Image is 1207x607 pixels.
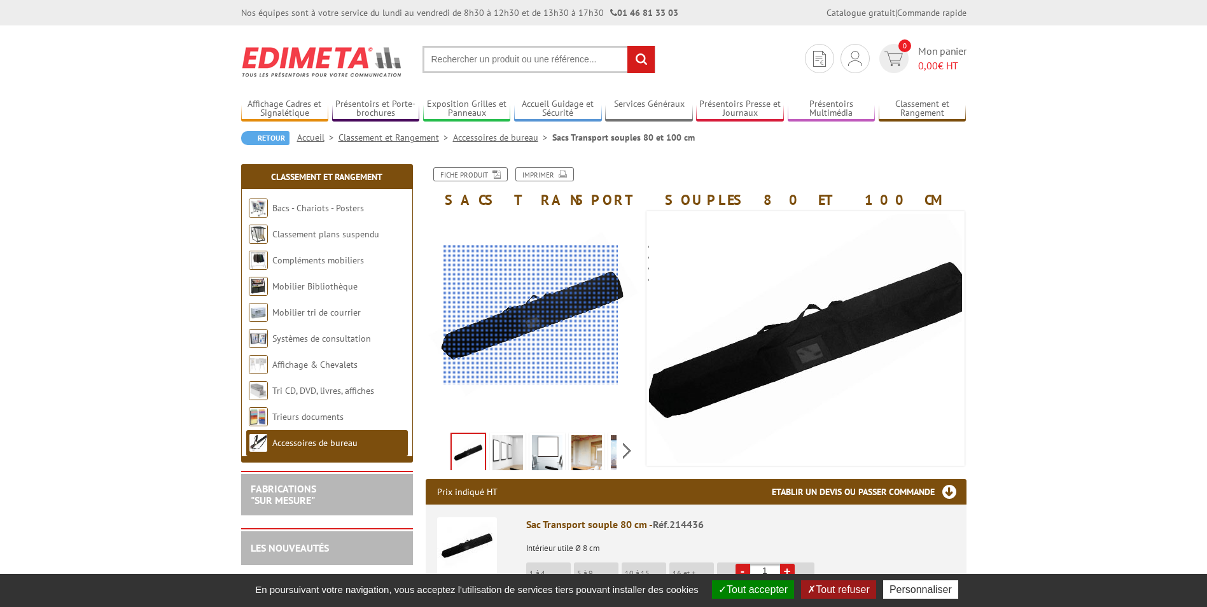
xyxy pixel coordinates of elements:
[272,437,358,449] a: Accessoires de bureau
[772,479,966,505] h3: Etablir un devis ou passer commande
[249,251,268,270] img: Compléments mobiliers
[848,51,862,66] img: devis rapide
[452,434,485,473] img: accessoires_214436.jpg
[422,46,655,73] input: Rechercher un produit ou une référence...
[813,51,826,67] img: devis rapide
[241,6,678,19] div: Nos équipes sont à votre service du lundi au vendredi de 8h30 à 12h30 et de 13h30 à 17h30
[249,584,705,595] span: En poursuivant votre navigation, vous acceptez l'utilisation de services tiers pouvant installer ...
[453,132,552,143] a: Accessoires de bureau
[918,59,966,73] span: € HT
[621,440,633,461] span: Next
[241,99,329,120] a: Affichage Cadres et Signalétique
[249,225,268,244] img: Classement plans suspendu
[272,385,374,396] a: Tri CD, DVD, livres, affiches
[897,7,966,18] a: Commande rapide
[532,435,562,475] img: sac_transport_souple_214436_2.jpg
[249,277,268,296] img: Mobilier Bibliothèque
[529,569,571,578] p: 1 à 4
[332,99,420,120] a: Présentoirs et Porte-brochures
[571,435,602,475] img: sac_transport_souple_214436_3.jpg
[433,167,508,181] a: Fiche produit
[879,99,966,120] a: Classement et Rangement
[423,99,511,120] a: Exposition Grilles et Panneaux
[249,199,268,218] img: Bacs - Chariots - Posters
[249,381,268,400] img: Tri CD, DVD, livres, affiches
[526,517,955,532] div: Sac Transport souple 80 cm -
[712,580,794,599] button: Tout accepter
[249,355,268,374] img: Affichage & Chevalets
[898,39,911,52] span: 0
[673,569,714,578] p: 16 et +
[241,131,290,145] a: Retour
[297,132,338,143] a: Accueil
[827,6,966,19] div: |
[788,99,876,120] a: Présentoirs Multimédia
[272,359,358,370] a: Affichage & Chevalets
[696,99,784,120] a: Présentoirs Presse et Journaux
[437,479,498,505] p: Prix indiqué HT
[653,518,704,531] span: Réf.214436
[492,435,523,475] img: sac_transport_souple_214436_1.jpg
[577,569,618,578] p: 5 à 9
[249,303,268,322] img: Mobilier tri de courrier
[625,569,666,578] p: 10 à 15
[780,564,795,578] a: +
[272,228,379,240] a: Classement plans suspendu
[552,131,695,144] li: Sacs Transport souples 80 et 100 cm
[611,435,641,475] img: sac_transport_souple_214436_4.jpg
[251,541,329,554] a: LES NOUVEAUTÉS
[610,7,678,18] strong: 01 46 81 33 03
[801,580,876,599] button: Tout refuser
[271,171,382,183] a: Classement et Rangement
[272,255,364,266] a: Compléments mobiliers
[918,59,938,72] span: 0,00
[605,99,693,120] a: Services Généraux
[249,433,268,452] img: Accessoires de bureau
[272,202,364,214] a: Bacs - Chariots - Posters
[884,52,903,66] img: devis rapide
[627,46,655,73] input: rechercher
[918,44,966,73] span: Mon panier
[515,167,574,181] a: Imprimer
[618,159,1000,541] img: accessoires_214436.jpg
[249,329,268,348] img: Systèmes de consultation
[526,535,955,553] p: Intérieur utile Ø 8 cm
[514,99,602,120] a: Accueil Guidage et Sécurité
[736,564,750,578] a: -
[249,407,268,426] img: Trieurs documents
[827,7,895,18] a: Catalogue gratuit
[437,517,497,577] img: Sac Transport souple 80 cm
[272,333,371,344] a: Systèmes de consultation
[272,411,344,422] a: Trieurs documents
[251,482,316,506] a: FABRICATIONS"Sur Mesure"
[272,307,361,318] a: Mobilier tri de courrier
[272,281,358,292] a: Mobilier Bibliothèque
[876,44,966,73] a: devis rapide 0 Mon panier 0,00€ HT
[241,38,403,85] img: Edimeta
[338,132,453,143] a: Classement et Rangement
[883,580,958,599] button: Personnaliser (fenêtre modale)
